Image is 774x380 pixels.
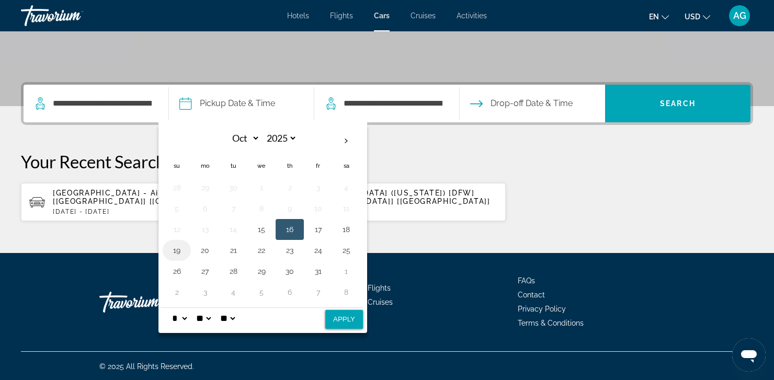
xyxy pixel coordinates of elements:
button: Day 14 [225,222,242,237]
button: Day 3 [197,285,213,300]
p: [DATE] - [DATE] [53,208,249,215]
button: Day 17 [310,222,326,237]
button: Day 7 [225,201,242,216]
button: Day 15 [253,222,270,237]
a: Terms & Conditions [518,319,584,327]
span: AG [733,10,746,21]
a: Cruises [411,11,436,20]
button: Day 31 [310,264,326,279]
span: Search [660,99,696,108]
a: Activities [457,11,487,20]
a: Travorium [21,2,126,29]
button: Search [605,85,750,122]
span: en [649,13,659,21]
button: Day 3 [310,180,326,195]
button: Day 4 [338,180,355,195]
span: Drop-off Date & Time [491,96,573,111]
button: Day 1 [253,180,270,195]
a: Hotels [287,11,309,20]
button: Day 24 [310,243,326,258]
button: Day 26 [168,264,185,279]
button: Day 30 [281,264,298,279]
p: Your Recent Searches [21,151,753,172]
button: [GEOGRAPHIC_DATA] - Airport [DAL] [[GEOGRAPHIC_DATA]] [[GEOGRAPHIC_DATA]][DATE] - [DATE] [21,182,258,222]
button: Day 4 [225,285,242,300]
button: Day 6 [197,201,213,216]
span: [GEOGRAPHIC_DATA] ([US_STATE]) [DFW] [[GEOGRAPHIC_DATA]] [[GEOGRAPHIC_DATA]] [300,189,491,205]
button: Day 18 [338,222,355,237]
a: FAQs [518,277,535,285]
button: Pickup date [179,85,275,122]
button: Change language [649,9,669,24]
button: Day 2 [281,180,298,195]
p: [DATE] - [DATE] [300,208,497,215]
button: Day 10 [310,201,326,216]
div: Search widget [24,85,750,122]
select: Select month [226,129,260,147]
button: Day 30 [225,180,242,195]
button: Day 27 [197,264,213,279]
a: Flights [368,284,391,292]
a: Cruises [368,298,393,306]
button: Day 23 [281,243,298,258]
button: Day 22 [253,243,270,258]
a: Cars [374,11,390,20]
select: Select year [263,129,297,147]
button: Next month [332,129,360,153]
button: Day 21 [225,243,242,258]
span: USD [685,13,700,21]
button: [GEOGRAPHIC_DATA] ([US_STATE]) [DFW] [[GEOGRAPHIC_DATA]] [[GEOGRAPHIC_DATA]][DATE] - [DATE] [268,182,505,222]
button: Day 29 [253,264,270,279]
button: Day 1 [338,264,355,279]
button: Day 20 [197,243,213,258]
select: Select minute [194,308,213,329]
button: Day 13 [197,222,213,237]
button: User Menu [726,5,753,27]
span: [GEOGRAPHIC_DATA] - Airport [DAL] [[GEOGRAPHIC_DATA]] [[GEOGRAPHIC_DATA]] [53,189,243,205]
button: Open drop-off date and time picker [470,85,573,122]
button: Day 2 [168,285,185,300]
button: Day 28 [225,264,242,279]
button: Day 16 [281,222,298,237]
table: Left calendar grid [163,129,360,303]
a: Go Home [99,286,204,318]
a: Privacy Policy [518,305,566,313]
button: Change currency [685,9,710,24]
button: Day 7 [310,285,326,300]
button: Day 6 [281,285,298,300]
span: © 2025 All Rights Reserved. [99,362,194,371]
button: Day 11 [338,201,355,216]
button: Day 8 [338,285,355,300]
input: Search dropoff location [343,96,443,111]
a: Flights [330,11,353,20]
button: Apply [325,310,363,329]
button: Day 25 [338,243,355,258]
iframe: Button to launch messaging window [732,338,766,372]
a: Contact [518,291,545,299]
button: Day 29 [197,180,213,195]
button: Day 5 [253,285,270,300]
input: Search pickup location [52,96,153,111]
button: Day 19 [168,243,185,258]
button: Day 12 [168,222,185,237]
button: Day 28 [168,180,185,195]
button: Day 9 [281,201,298,216]
select: Select hour [170,308,189,329]
select: Select AM/PM [218,308,237,329]
button: Day 5 [168,201,185,216]
button: Day 8 [253,201,270,216]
